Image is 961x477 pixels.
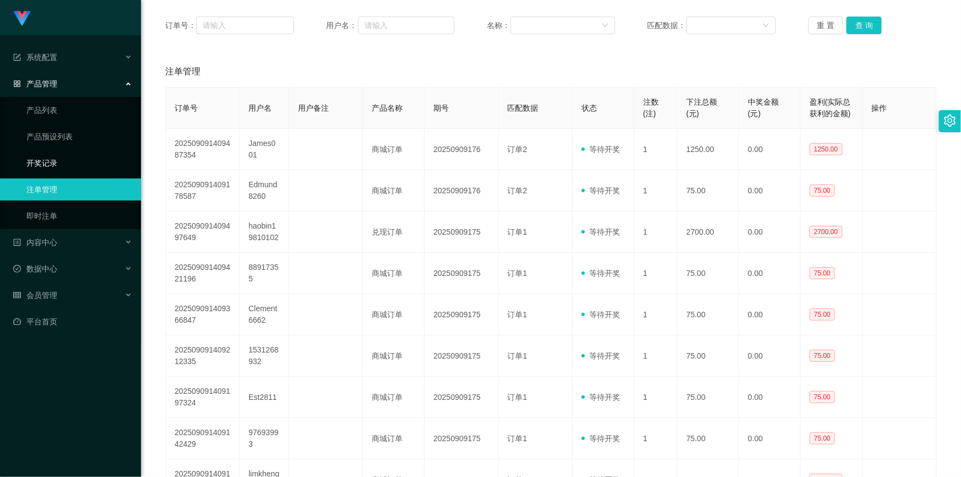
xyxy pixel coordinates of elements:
input: 请输入 [196,17,294,34]
td: 2700.00 [677,212,739,253]
td: 0.00 [739,335,801,377]
td: 1 [634,212,677,253]
td: 0.00 [739,294,801,335]
td: 1250.00 [677,129,739,170]
span: 订单1 [508,269,528,278]
td: 202509091409142429 [166,418,240,459]
td: 20250909175 [425,294,498,335]
span: 订单2 [508,145,528,154]
span: 数据中心 [13,264,57,273]
span: 等待开奖 [582,227,620,236]
span: 75.00 [810,267,835,279]
input: 请输入 [358,17,455,34]
td: 20250909175 [425,377,498,418]
td: 1 [634,129,677,170]
span: 名称： [487,20,511,31]
a: 即时注单 [26,205,132,227]
span: 等待开奖 [582,310,620,319]
span: 会员管理 [13,291,57,300]
span: 订单2 [508,186,528,195]
td: 20250909175 [425,335,498,377]
span: 匹配数据： [648,20,686,31]
td: 商城订单 [363,418,425,459]
td: 商城订单 [363,335,425,377]
td: 20250909176 [425,170,498,212]
span: 产品管理 [13,79,57,88]
td: 75.00 [677,253,739,294]
span: 2700.00 [810,226,842,238]
td: 20250909175 [425,253,498,294]
td: 75.00 [677,377,739,418]
span: 用户名： [326,20,358,31]
td: 0.00 [739,418,801,459]
td: 202509091409421196 [166,253,240,294]
span: 等待开奖 [582,145,620,154]
span: 用户名 [248,104,272,112]
span: 操作 [872,104,887,112]
td: 202509091409497649 [166,212,240,253]
td: 1 [634,335,677,377]
td: 商城订单 [363,377,425,418]
td: haobin19810102 [240,212,289,253]
span: 75.00 [810,391,835,403]
td: James001 [240,129,289,170]
td: 1 [634,377,677,418]
td: 0.00 [739,253,801,294]
span: 等待开奖 [582,434,620,443]
i: 图标: down [763,22,769,30]
span: 等待开奖 [582,351,620,360]
td: 商城订单 [363,129,425,170]
span: 系统配置 [13,53,57,62]
td: 88917355 [240,253,289,294]
span: 订单号： [165,20,196,31]
td: 1 [634,253,677,294]
td: 0.00 [739,377,801,418]
i: 图标: setting [944,115,956,127]
a: 开奖记录 [26,152,132,174]
td: 202509091409197324 [166,377,240,418]
span: 订单1 [508,393,528,402]
td: 20250909175 [425,212,498,253]
td: 97693993 [240,418,289,459]
span: 1250.00 [810,143,842,155]
td: 202509091409366847 [166,294,240,335]
i: 图标: check-circle-o [13,265,21,273]
span: 订单号 [175,104,198,112]
td: 兑现订单 [363,212,425,253]
span: 期号 [433,104,449,112]
img: logo.9652507e.png [13,11,31,26]
a: 产品预设列表 [26,126,132,148]
td: 202509091409178587 [166,170,240,212]
td: 商城订单 [363,294,425,335]
td: 75.00 [677,418,739,459]
td: 1 [634,170,677,212]
span: 匹配数据 [508,104,539,112]
td: 0.00 [739,170,801,212]
i: 图标: down [602,22,609,30]
span: 订单1 [508,351,528,360]
span: 盈利(实际总获利的金额) [810,97,851,118]
td: 0.00 [739,212,801,253]
a: 图标: dashboard平台首页 [13,311,132,333]
i: 图标: appstore-o [13,80,21,88]
td: 1 [634,418,677,459]
span: 订单1 [508,434,528,443]
span: 等待开奖 [582,186,620,195]
td: 202509091409212335 [166,335,240,377]
a: 产品列表 [26,99,132,121]
td: 75.00 [677,335,739,377]
span: 产品名称 [372,104,403,112]
td: 1 [634,294,677,335]
span: 下注总额(元) [686,97,717,118]
button: 查 询 [846,17,882,34]
span: 用户备注 [298,104,329,112]
td: 商城订单 [363,253,425,294]
td: Clement6662 [240,294,289,335]
span: 中奖金额(元) [748,97,779,118]
td: 0.00 [739,129,801,170]
span: 订单1 [508,227,528,236]
i: 图标: form [13,53,21,61]
i: 图标: table [13,291,21,299]
td: 商城订单 [363,170,425,212]
span: 75.00 [810,432,835,445]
